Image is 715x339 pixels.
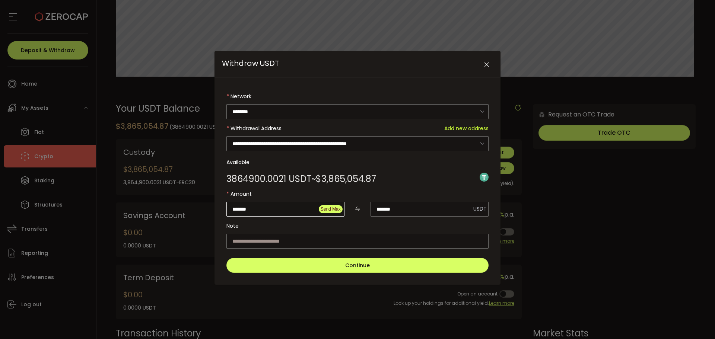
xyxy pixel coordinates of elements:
[345,262,370,269] span: Continue
[678,303,715,339] iframe: Chat Widget
[473,205,487,212] span: USDT
[226,175,376,183] div: ~
[480,58,493,71] button: Close
[316,175,376,183] span: $3,865,054.87
[319,205,343,213] button: Send Max
[226,186,489,201] label: Amount
[214,51,500,285] div: Withdraw USDT
[226,218,489,233] label: Note
[231,125,282,132] span: Withdrawal Address
[226,89,489,104] label: Network
[321,207,341,212] span: Send Max
[226,175,311,183] span: 3864900.0021 USDT
[222,58,279,68] span: Withdraw USDT
[226,258,489,273] button: Continue
[226,155,489,170] label: Available
[444,121,489,136] span: Add new address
